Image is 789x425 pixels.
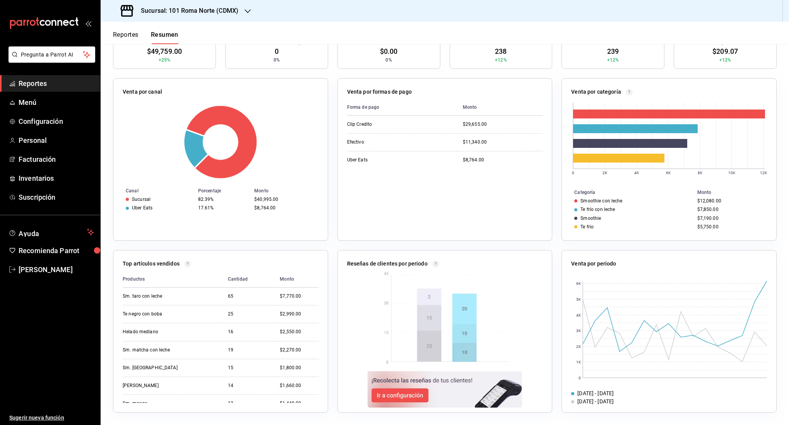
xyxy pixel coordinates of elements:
div: Sm. matcha con leche [123,347,200,353]
div: $1,660.00 [280,382,318,389]
text: 0 [578,376,581,380]
div: Te frio [580,224,594,230]
text: 3K [576,329,581,333]
div: Helado mediano [123,329,200,335]
text: 10K [728,171,736,175]
span: Facturación [19,154,94,165]
div: Smoothie [580,216,601,221]
div: [DATE] - [DATE] [577,389,614,398]
span: +25% [159,57,171,63]
span: 0% [385,57,392,63]
span: $0.00 [380,46,398,57]
div: Uber Eats [347,157,424,163]
text: 0 [572,171,574,175]
span: [PERSON_NAME] [19,264,94,275]
div: $7,770.00 [280,293,318,300]
div: $29,655.00 [463,121,543,128]
div: 17.61% [198,205,248,211]
span: Reportes [19,78,94,89]
text: 4K [576,313,581,317]
div: $1,440.00 [280,400,318,407]
div: Efectivo [347,139,424,146]
span: Sugerir nueva función [9,414,94,422]
div: $40,995.00 [254,197,315,202]
th: Cantidad [222,271,274,288]
div: $12,080.00 [697,198,764,204]
div: Uber Eats [132,205,152,211]
button: Pregunta a Parrot AI [9,46,95,63]
span: Suscripción [19,192,94,202]
text: 12K [760,171,767,175]
span: 239 [607,46,619,57]
p: Reseñas de clientes por periodo [347,260,428,268]
div: $2,990.00 [280,311,318,317]
div: $7,850.00 [697,207,764,212]
button: open_drawer_menu [85,20,91,26]
span: 238 [495,46,507,57]
div: [PERSON_NAME] [123,382,200,389]
div: $2,550.00 [280,329,318,335]
span: Recomienda Parrot [19,245,94,256]
div: Clip Credito [347,121,424,128]
button: Reportes [113,31,139,44]
text: 6K [666,171,671,175]
text: 8K [698,171,703,175]
th: Forma de pago [347,99,457,116]
p: Venta por formas de pago [347,88,412,96]
p: Top artículos vendidos [123,260,180,268]
div: Sm. taro con leche [123,293,200,300]
div: 12 [228,400,267,407]
th: Canal [113,187,195,195]
div: Te negro con boba [123,311,200,317]
div: $2,270.00 [280,347,318,353]
span: Inventarios [19,173,94,183]
div: 16 [228,329,267,335]
th: Monto [274,271,318,288]
span: Ayuda [19,228,84,237]
div: [DATE] - [DATE] [577,398,614,406]
div: 25 [228,311,267,317]
div: $5,750.00 [697,224,764,230]
text: 5K [576,297,581,302]
th: Monto [251,187,328,195]
div: 19 [228,347,267,353]
text: 4K [634,171,639,175]
div: $8,764.00 [463,157,543,163]
div: 14 [228,382,267,389]
th: Monto [457,99,543,116]
div: $11,340.00 [463,139,543,146]
span: 0 [275,46,279,57]
text: 2K [602,171,608,175]
span: $49,759.00 [147,46,182,57]
th: Productos [123,271,222,288]
span: Pregunta a Parrot AI [21,51,83,59]
text: 6K [576,281,581,286]
text: 1K [576,360,581,364]
span: Configuración [19,116,94,127]
div: 65 [228,293,267,300]
div: 15 [228,365,267,371]
div: Sm. [GEOGRAPHIC_DATA] [123,365,200,371]
th: Monto [694,188,776,197]
p: Venta por categoría [571,88,621,96]
p: Venta por canal [123,88,162,96]
div: $8,764.00 [254,205,315,211]
div: Sucursal [132,197,151,202]
div: 82.39% [198,197,248,202]
a: Pregunta a Parrot AI [5,56,95,64]
th: Porcentaje [195,187,251,195]
div: $1,800.00 [280,365,318,371]
span: Personal [19,135,94,146]
span: +12% [719,57,731,63]
div: Smoothie con leche [580,198,622,204]
button: Resumen [151,31,178,44]
span: $209.07 [712,46,738,57]
h3: Sucursal: 101 Roma Norte (CDMX) [135,6,238,15]
div: Te frío con leche [580,207,615,212]
div: navigation tabs [113,31,178,44]
span: +12% [607,57,619,63]
span: +12% [495,57,507,63]
div: Sm. mango [123,400,200,407]
div: $7,190.00 [697,216,764,221]
span: Menú [19,97,94,108]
